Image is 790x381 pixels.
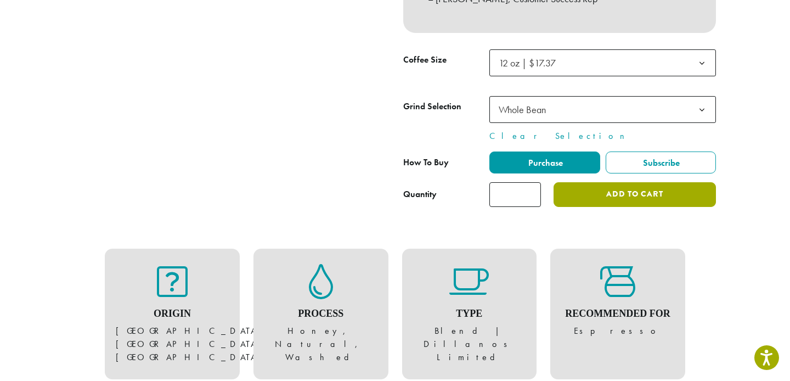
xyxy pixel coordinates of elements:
[494,99,557,120] span: Whole Bean
[403,99,489,115] label: Grind Selection
[489,182,541,207] input: Product quantity
[499,57,556,69] span: 12 oz | $17.37
[413,264,526,364] figure: Blend | Dillanos Limited
[489,130,716,143] a: Clear Selection
[489,96,716,123] span: Whole Bean
[527,157,563,169] span: Purchase
[641,157,680,169] span: Subscribe
[264,264,377,364] figure: Honey, Natural, Washed
[403,156,449,168] span: How To Buy
[561,264,674,338] figure: Espresso
[403,52,489,68] label: Coffee Size
[494,52,567,74] span: 12 oz | $17.37
[489,49,716,76] span: 12 oz | $17.37
[116,308,229,320] h4: Origin
[561,308,674,320] h4: Recommended For
[403,188,437,201] div: Quantity
[264,308,377,320] h4: Process
[554,182,716,207] button: Add to cart
[116,264,229,364] figure: [GEOGRAPHIC_DATA], [GEOGRAPHIC_DATA], [GEOGRAPHIC_DATA]
[499,103,546,116] span: Whole Bean
[413,308,526,320] h4: Type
